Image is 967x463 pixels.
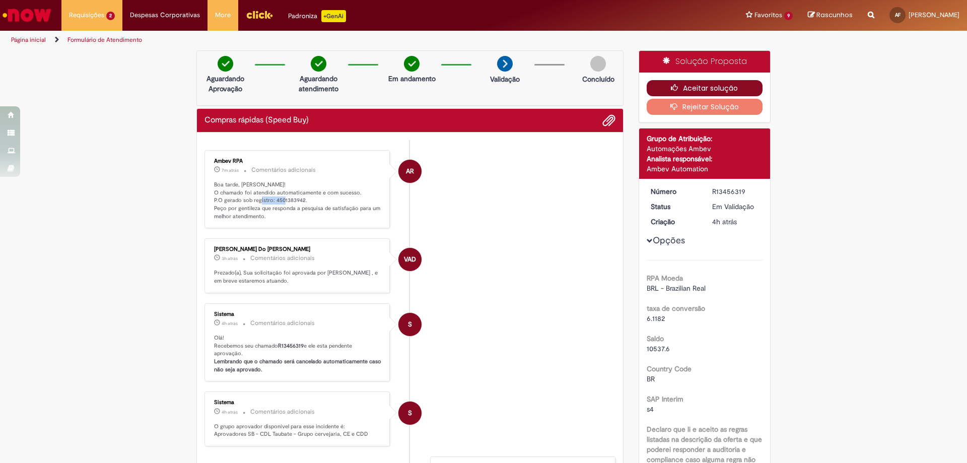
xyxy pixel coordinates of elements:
b: Lembrando que o chamado será cancelado automaticamente caso não seja aprovado. [214,358,383,373]
small: Comentários adicionais [250,254,315,262]
span: 4h atrás [222,409,238,415]
button: Rejeitar Solução [647,99,763,115]
small: Comentários adicionais [250,408,315,416]
p: Em andamento [388,74,436,84]
span: 9 [784,12,793,20]
b: R13456319 [278,342,304,350]
b: Country Code [647,364,692,373]
div: Solução Proposta [639,51,771,73]
dt: Status [643,202,705,212]
small: Comentários adicionais [251,166,316,174]
button: Adicionar anexos [602,114,615,127]
div: Ambev RPA [214,158,382,164]
span: 4h atrás [712,217,737,226]
p: Validação [490,74,520,84]
div: System [398,402,422,425]
p: Boa tarde, [PERSON_NAME]! O chamado foi atendido automaticamente e com sucesso. P.O gerado sob re... [214,181,382,221]
img: ServiceNow [1,5,53,25]
span: Favoritos [754,10,782,20]
time: 28/08/2025 09:45:11 [222,320,238,326]
div: 28/08/2025 09:44:59 [712,217,759,227]
b: SAP Interim [647,394,683,404]
span: S [408,401,412,425]
span: 7m atrás [222,167,239,173]
p: Aguardando atendimento [294,74,343,94]
img: check-circle-green.png [218,56,233,72]
span: BRL - Brazilian Real [647,284,706,293]
div: Grupo de Atribuição: [647,134,763,144]
time: 28/08/2025 13:51:39 [222,167,239,173]
b: RPA Moeda [647,274,683,283]
p: Aguardando Aprovação [201,74,250,94]
h2: Compras rápidas (Speed Buy) Histórico de tíquete [204,116,309,125]
p: Olá! Recebemos seu chamado e ele esta pendente aprovação. [214,334,382,374]
span: More [215,10,231,20]
img: check-circle-green.png [311,56,326,72]
div: Ambev Automation [647,164,763,174]
span: 2 [106,12,115,20]
span: s4 [647,405,654,414]
p: Concluído [582,74,614,84]
small: Comentários adicionais [250,319,315,327]
span: 4h atrás [222,320,238,326]
p: O grupo aprovador disponível para esse incidente é: Aprovadores SB - CDL Taubate - Grupo cervejar... [214,423,382,438]
div: R13456319 [712,186,759,196]
span: Despesas Corporativas [130,10,200,20]
time: 28/08/2025 09:45:07 [222,409,238,415]
img: img-circle-grey.png [590,56,606,72]
a: Página inicial [11,36,46,44]
span: Requisições [69,10,104,20]
div: Ambev RPA [398,160,422,183]
div: Sistema [214,400,382,406]
p: +GenAi [321,10,346,22]
b: Saldo [647,334,664,343]
span: AF [895,12,901,18]
a: Formulário de Atendimento [67,36,142,44]
span: 3h atrás [222,255,238,261]
span: Rascunhos [816,10,853,20]
a: Rascunhos [808,11,853,20]
b: taxa de conversão [647,304,705,313]
time: 28/08/2025 09:44:59 [712,217,737,226]
span: S [408,312,412,337]
span: [PERSON_NAME] [909,11,959,19]
div: [PERSON_NAME] Do [PERSON_NAME] [214,246,382,252]
div: Em Validação [712,202,759,212]
dt: Criação [643,217,705,227]
img: click_logo_yellow_360x200.png [246,7,273,22]
div: Padroniza [288,10,346,22]
span: AR [406,159,414,183]
span: 6.1182 [647,314,665,323]
p: Prezado(a), Sua solicitação foi aprovada por [PERSON_NAME] , e em breve estaremos atuando. [214,269,382,285]
span: 10537.6 [647,344,670,353]
img: arrow-next.png [497,56,513,72]
span: VAD [404,247,416,272]
ul: Trilhas de página [8,31,637,49]
div: System [398,313,422,336]
dt: Número [643,186,705,196]
img: check-circle-green.png [404,56,420,72]
div: Analista responsável: [647,154,763,164]
span: BR [647,374,655,383]
button: Aceitar solução [647,80,763,96]
div: Sistema [214,311,382,317]
div: Valeria Aparecida Do Prado Fernandes [398,248,422,271]
time: 28/08/2025 10:50:55 [222,255,238,261]
div: Automações Ambev [647,144,763,154]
